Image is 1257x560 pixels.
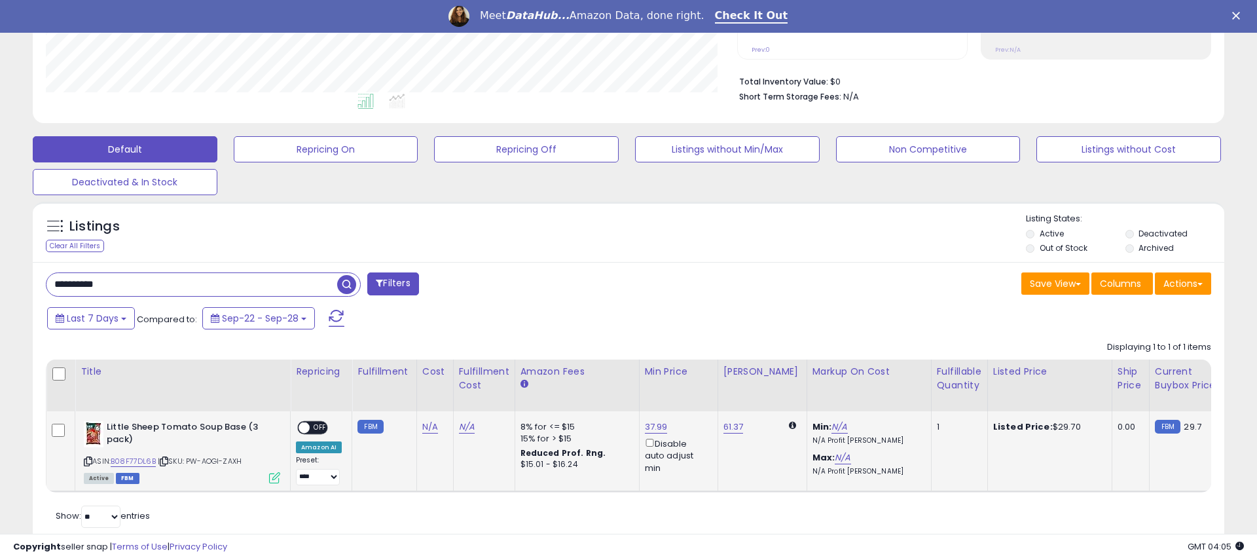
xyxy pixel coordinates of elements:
h5: Listings [69,217,120,236]
a: 61.37 [723,420,744,434]
a: N/A [459,420,475,434]
div: Clear All Filters [46,240,104,252]
div: Displaying 1 to 1 of 1 items [1107,341,1211,354]
div: 1 [937,421,977,433]
span: Sep-22 - Sep-28 [222,312,299,325]
div: Fulfillable Quantity [937,365,982,392]
button: Sep-22 - Sep-28 [202,307,315,329]
button: Actions [1155,272,1211,295]
label: Archived [1139,242,1174,253]
label: Active [1040,228,1064,239]
div: [PERSON_NAME] [723,365,801,379]
b: Total Inventory Value: [739,76,828,87]
b: Short Term Storage Fees: [739,91,841,102]
a: Check It Out [715,9,788,24]
button: Last 7 Days [47,307,135,329]
div: Meet Amazon Data, done right. [480,9,704,22]
div: Amazon AI [296,441,342,453]
a: N/A [835,451,850,464]
p: N/A Profit [PERSON_NAME] [812,436,921,445]
div: Amazon Fees [520,365,634,379]
b: Reduced Prof. Rng. [520,447,606,458]
div: 15% for > $15 [520,433,629,445]
li: $0 [739,73,1201,88]
div: Cost [422,365,448,379]
div: 8% for <= $15 [520,421,629,433]
div: Current Buybox Price [1155,365,1222,392]
b: Listed Price: [993,420,1053,433]
label: Deactivated [1139,228,1188,239]
span: 29.7 [1184,420,1201,433]
button: Listings without Cost [1036,136,1221,162]
button: Save View [1021,272,1089,295]
div: Fulfillment [357,365,410,379]
a: Terms of Use [112,540,168,553]
div: Preset: [296,456,342,485]
b: Max: [812,451,835,464]
p: N/A Profit [PERSON_NAME] [812,467,921,476]
img: 51CovR6f6NL._SL40_.jpg [84,421,103,447]
b: Min: [812,420,832,433]
div: ASIN: [84,421,280,482]
label: Out of Stock [1040,242,1087,253]
button: Repricing On [234,136,418,162]
a: Privacy Policy [170,540,227,553]
strong: Copyright [13,540,61,553]
span: Columns [1100,277,1141,290]
span: N/A [843,90,859,103]
span: Last 7 Days [67,312,118,325]
button: Deactivated & In Stock [33,169,217,195]
button: Non Competitive [836,136,1021,162]
div: Disable auto adjust min [645,436,708,474]
div: $29.70 [993,421,1102,433]
div: Listed Price [993,365,1106,379]
span: OFF [310,422,331,434]
img: Profile image for Georgie [448,6,469,27]
button: Columns [1091,272,1153,295]
p: Listing States: [1026,213,1224,225]
span: FBM [116,473,139,484]
div: $15.01 - $16.24 [520,459,629,470]
button: Default [33,136,217,162]
div: seller snap | | [13,541,227,553]
button: Filters [367,272,418,295]
div: Min Price [645,365,712,379]
div: Fulfillment Cost [459,365,509,392]
div: Ship Price [1118,365,1144,392]
button: Listings without Min/Max [635,136,820,162]
small: FBM [1155,420,1180,434]
span: 2025-10-6 04:05 GMT [1188,540,1244,553]
div: Close [1232,12,1245,20]
div: 0.00 [1118,421,1139,433]
button: Repricing Off [434,136,619,162]
span: All listings currently available for purchase on Amazon [84,473,114,484]
a: N/A [831,420,847,434]
b: Little Sheep Tomato Soup Base (3 pack) [107,421,266,449]
a: N/A [422,420,438,434]
span: Show: entries [56,510,150,522]
div: Markup on Cost [812,365,926,379]
span: Compared to: [137,313,197,326]
small: Prev: N/A [995,46,1021,54]
div: Title [81,365,285,379]
div: Repricing [296,365,346,379]
a: B08F77DL6B [111,456,156,467]
i: DataHub... [506,9,570,22]
i: Calculated using Dynamic Max Price. [789,421,796,430]
small: Amazon Fees. [520,379,528,390]
span: | SKU: PW-AOGI-ZAXH [158,456,242,466]
a: 37.99 [645,420,668,434]
small: FBM [357,420,383,434]
small: Prev: 0 [752,46,770,54]
th: The percentage added to the cost of goods (COGS) that forms the calculator for Min & Max prices. [807,360,931,411]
